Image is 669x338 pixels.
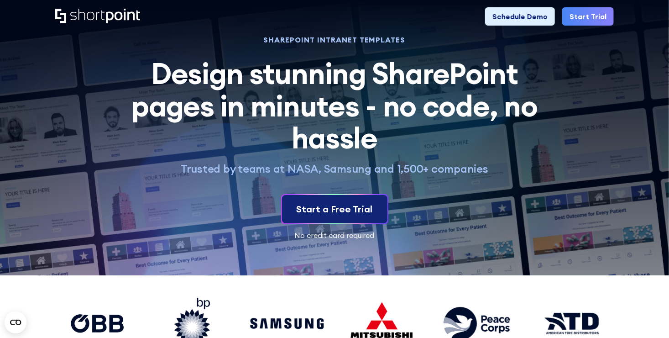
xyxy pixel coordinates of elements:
[485,7,555,26] a: Schedule Demo
[5,312,26,333] button: Open CMP widget
[121,162,548,176] p: Trusted by teams at NASA, Samsung and 1,500+ companies
[121,58,548,154] h2: Design stunning SharePoint pages in minutes - no code, no hassle
[55,9,140,24] a: Home
[121,37,548,43] h1: SHAREPOINT INTRANET TEMPLATES
[562,7,614,26] a: Start Trial
[623,294,669,338] iframe: Chat Widget
[55,232,614,239] div: No credit card required
[297,202,373,216] div: Start a Free Trial
[282,195,387,223] a: Start a Free Trial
